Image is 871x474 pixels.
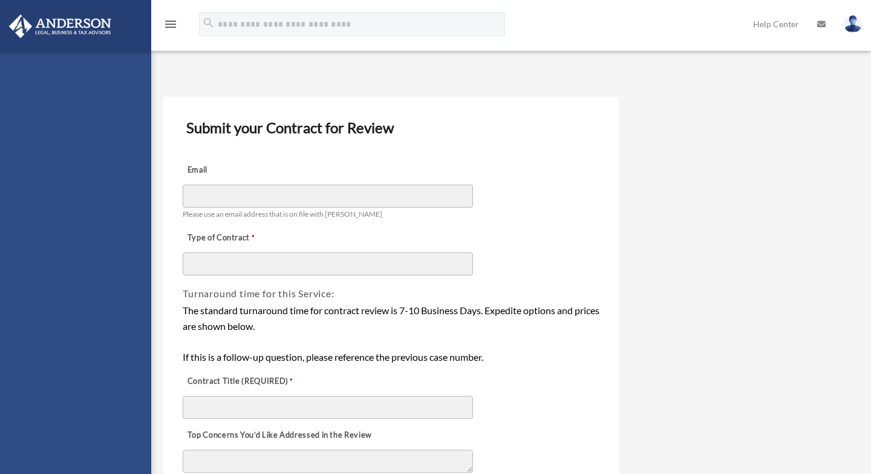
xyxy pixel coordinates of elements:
[183,373,304,390] label: Contract Title (REQUIRED)
[5,15,115,38] img: Anderson Advisors Platinum Portal
[183,303,599,364] div: The standard turnaround time for contract review is 7-10 Business Days. Expedite options and pric...
[844,15,862,33] img: User Pic
[183,288,334,299] span: Turnaround time for this Service:
[183,162,304,179] label: Email
[183,427,375,444] label: Top Concerns You’d Like Addressed in the Review
[202,16,215,30] i: search
[181,115,601,140] h3: Submit your Contract for Review
[163,21,178,31] a: menu
[183,209,382,219] span: Please use an email address that is on file with [PERSON_NAME]
[183,230,304,247] label: Type of Contract
[163,17,178,31] i: menu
